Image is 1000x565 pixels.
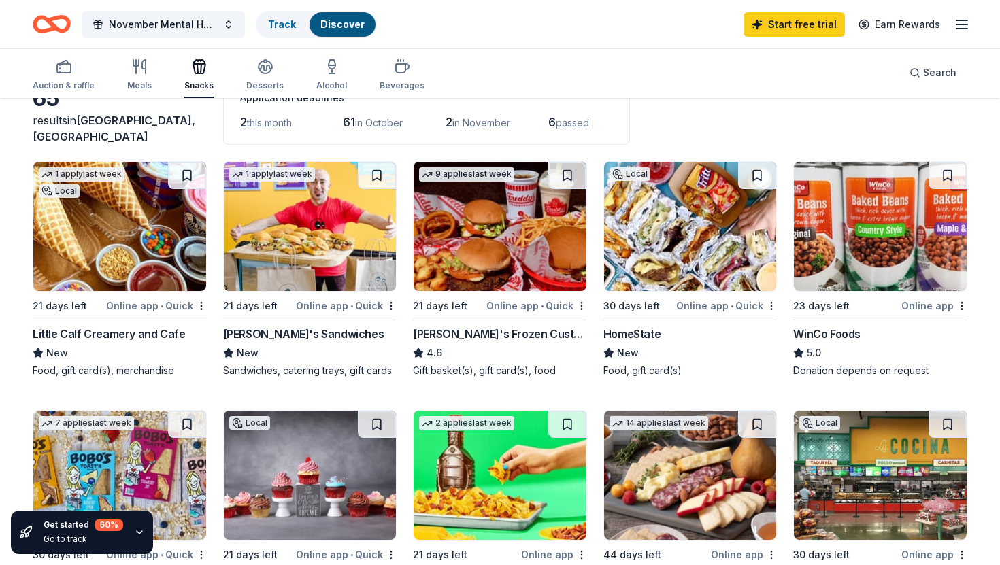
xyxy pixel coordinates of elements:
div: Online app Quick [106,297,207,314]
div: 1 apply last week [229,167,315,182]
span: in [33,114,195,143]
a: Image for WinCo Foods23 days leftOnline appWinCo Foods5.0Donation depends on request [793,161,967,377]
a: Earn Rewards [850,12,948,37]
img: Image for Jacksons Food Stores [414,411,586,540]
div: 2 applies last week [419,416,514,430]
span: New [237,345,259,361]
button: Meals [127,53,152,98]
div: WinCo Foods [793,326,861,342]
div: HomeState [603,326,661,342]
div: 7 applies last week [39,416,134,430]
div: Gift basket(s), gift card(s), food [413,364,587,377]
img: Image for Little Calf Creamery and Cafe [33,162,206,291]
div: Go to track [44,534,123,545]
div: Get started [44,519,123,531]
a: Image for Freddy's Frozen Custard & Steakburgers9 applieslast week21 days leftOnline app•Quick[PE... [413,161,587,377]
div: Donation depends on request [793,364,967,377]
div: Little Calf Creamery and Cafe [33,326,185,342]
span: • [350,549,353,560]
div: 21 days left [413,298,467,314]
span: New [46,345,68,361]
a: Track [268,18,296,30]
span: in October [355,117,403,129]
span: November Mental Health Campaign [109,16,218,33]
a: Home [33,8,71,40]
button: Desserts [246,53,284,98]
span: Search [923,65,956,81]
div: Online app Quick [296,297,397,314]
img: Image for WinCo Foods [794,162,967,291]
img: Image for Nadia Cakes [224,411,397,540]
div: 30 days left [793,547,850,563]
div: Sandwiches, catering trays, gift cards [223,364,397,377]
a: Image for Ike's Sandwiches1 applylast week21 days leftOnline app•Quick[PERSON_NAME]'s SandwichesN... [223,161,397,377]
span: this month [247,117,292,129]
a: Image for HomeStateLocal30 days leftOnline app•QuickHomeStateNewFood, gift card(s) [603,161,778,377]
div: 21 days left [223,298,278,314]
div: results [33,112,207,145]
span: New [617,345,639,361]
div: Desserts [246,80,284,91]
img: Image for Freddy's Frozen Custard & Steakburgers [414,162,586,291]
span: • [731,301,733,311]
div: 23 days left [793,298,850,314]
img: Image for Bobo's Bakery [33,411,206,540]
div: 30 days left [603,298,660,314]
div: Meals [127,80,152,91]
span: 61 [343,115,355,129]
div: 21 days left [223,547,278,563]
div: 14 applies last week [610,416,708,430]
div: Local [39,184,80,198]
div: Online app Quick [296,546,397,563]
div: Local [610,167,650,181]
a: Image for Little Calf Creamery and Cafe1 applylast weekLocal21 days leftOnline app•QuickLittle Ca... [33,161,207,377]
div: Beverages [380,80,424,91]
div: Local [229,416,270,430]
button: Beverages [380,53,424,98]
a: Start free trial [744,12,845,37]
button: Snacks [184,53,214,98]
span: • [541,301,544,311]
div: Online app Quick [486,297,587,314]
span: passed [556,117,589,129]
div: Application deadlines [240,90,613,106]
div: 9 applies last week [419,167,514,182]
img: Image for The Gonzalez Family [794,411,967,540]
a: Discover [320,18,365,30]
div: [PERSON_NAME]'s Sandwiches [223,326,384,342]
div: 65 [33,85,207,112]
div: Auction & raffle [33,80,95,91]
span: 2 [240,115,247,129]
button: November Mental Health Campaign [82,11,245,38]
span: 5.0 [807,345,821,361]
div: Online app Quick [676,297,777,314]
div: Food, gift card(s) [603,364,778,377]
span: • [350,301,353,311]
div: Online app [901,546,967,563]
button: TrackDiscover [256,11,377,38]
div: Online app [901,297,967,314]
span: 6 [548,115,556,129]
button: Alcohol [316,53,347,98]
span: [GEOGRAPHIC_DATA], [GEOGRAPHIC_DATA] [33,114,195,143]
div: [PERSON_NAME]'s Frozen Custard & Steakburgers [413,326,587,342]
button: Search [899,59,967,86]
div: 60 % [95,519,123,531]
div: Snacks [184,80,214,91]
button: Auction & raffle [33,53,95,98]
div: Online app [521,546,587,563]
span: • [161,301,163,311]
span: in November [452,117,510,129]
div: 21 days left [413,547,467,563]
span: 2 [446,115,452,129]
div: Online app [711,546,777,563]
img: Image for Ike's Sandwiches [224,162,397,291]
div: Alcohol [316,80,347,91]
span: 4.6 [427,345,442,361]
div: 44 days left [603,547,661,563]
img: Image for HomeState [604,162,777,291]
div: 21 days left [33,298,87,314]
div: Food, gift card(s), merchandise [33,364,207,377]
img: Image for Gourmet Gift Baskets [604,411,777,540]
div: Local [799,416,840,430]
